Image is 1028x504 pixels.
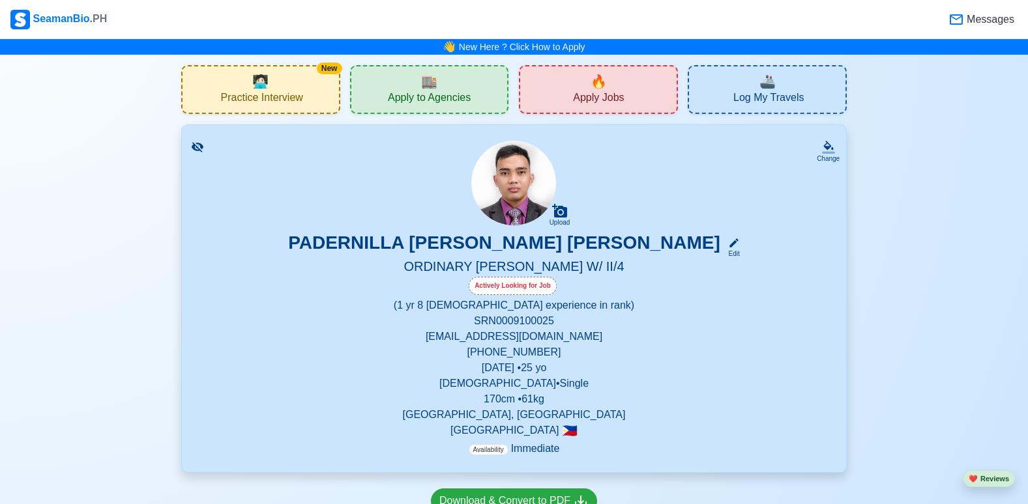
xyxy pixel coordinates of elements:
span: new [591,72,607,91]
span: agencies [421,72,437,91]
span: Availability [469,444,508,455]
span: travel [759,72,776,91]
span: Apply Jobs [573,91,624,107]
p: [PHONE_NUMBER] [198,344,830,360]
span: Practice Interview [221,91,303,107]
div: Actively Looking for Job [469,277,557,295]
p: [GEOGRAPHIC_DATA] [198,423,830,438]
a: New Here ? Click How to Apply [459,42,585,52]
p: 170 cm • 61 kg [198,391,830,407]
div: SeamanBio [10,10,107,29]
p: (1 yr 8 [DEMOGRAPHIC_DATA] experience in rank) [198,298,830,313]
span: heart [969,475,978,483]
div: New [317,63,342,74]
div: Change [817,154,840,163]
div: Upload [550,219,570,227]
span: interview [252,72,269,91]
span: bell [441,37,458,57]
span: 🇵🇭 [562,425,578,437]
span: Log My Travels [733,91,804,107]
span: Messages [964,12,1014,27]
p: Immediate [469,441,560,456]
img: Logo [10,10,30,29]
span: .PH [90,13,108,24]
p: [GEOGRAPHIC_DATA], [GEOGRAPHIC_DATA] [198,407,830,423]
p: SRN 0009100025 [198,313,830,329]
span: Apply to Agencies [388,91,471,107]
div: Edit [723,249,740,259]
p: [EMAIL_ADDRESS][DOMAIN_NAME] [198,329,830,344]
h3: PADERNILLA [PERSON_NAME] [PERSON_NAME] [288,232,720,259]
button: heartReviews [963,470,1015,488]
p: [DEMOGRAPHIC_DATA] • Single [198,376,830,391]
h5: ORDINARY [PERSON_NAME] W/ II/4 [198,259,830,277]
p: [DATE] • 25 yo [198,360,830,376]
